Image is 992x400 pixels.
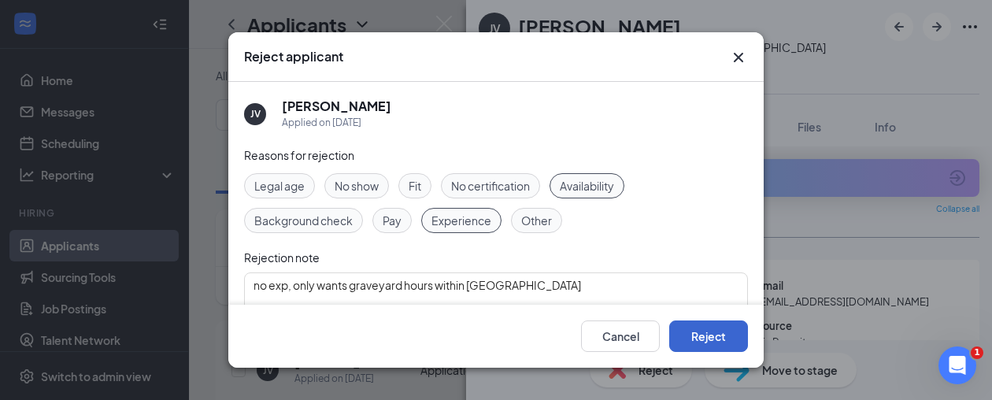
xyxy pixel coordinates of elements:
button: Close [729,48,748,67]
span: 1 [971,346,983,359]
span: No show [335,177,379,194]
span: Legal age [254,177,305,194]
span: Other [521,212,552,229]
iframe: Intercom live chat [938,346,976,384]
span: Background check [254,212,353,229]
textarea: no exp, only wants graveyard hours within [GEOGRAPHIC_DATA] [244,272,748,332]
h3: Reject applicant [244,48,343,65]
span: Availability [560,177,614,194]
div: JV [250,107,261,120]
span: Fit [409,177,421,194]
span: No certification [451,177,530,194]
span: Pay [383,212,402,229]
span: Experience [431,212,491,229]
h5: [PERSON_NAME] [282,98,391,115]
svg: Cross [729,48,748,67]
button: Cancel [581,320,660,352]
button: Reject [669,320,748,352]
span: Rejection note [244,250,320,265]
span: Reasons for rejection [244,148,354,162]
div: Applied on [DATE] [282,115,391,131]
